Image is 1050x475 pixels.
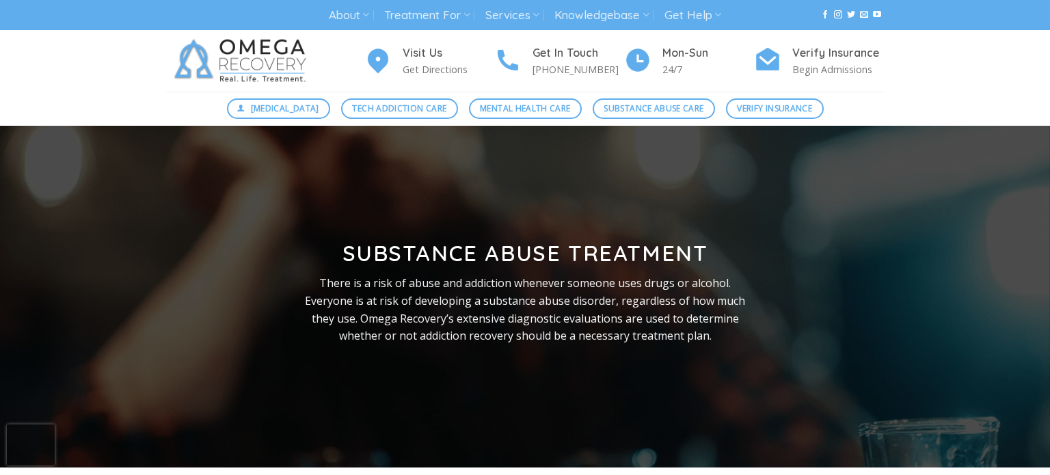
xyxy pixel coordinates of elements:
[860,10,868,20] a: Send us an email
[341,98,458,119] a: Tech Addiction Care
[485,3,539,28] a: Services
[593,98,715,119] a: Substance Abuse Care
[403,62,494,77] p: Get Directions
[737,102,812,115] span: Verify Insurance
[662,62,754,77] p: 24/7
[533,44,624,62] h4: Get In Touch
[726,98,824,119] a: Verify Insurance
[251,102,319,115] span: [MEDICAL_DATA]
[834,10,842,20] a: Follow on Instagram
[494,44,624,78] a: Get In Touch [PHONE_NUMBER]
[533,62,624,77] p: [PHONE_NUMBER]
[227,98,331,119] a: [MEDICAL_DATA]
[384,3,470,28] a: Treatment For
[664,3,721,28] a: Get Help
[554,3,649,28] a: Knowledgebase
[352,102,446,115] span: Tech Addiction Care
[662,44,754,62] h4: Mon-Sun
[847,10,855,20] a: Follow on Twitter
[754,44,884,78] a: Verify Insurance Begin Admissions
[480,102,570,115] span: Mental Health Care
[7,424,55,465] iframe: reCAPTCHA
[403,44,494,62] h4: Visit Us
[469,98,582,119] a: Mental Health Care
[329,3,369,28] a: About
[792,44,884,62] h4: Verify Insurance
[604,102,703,115] span: Substance Abuse Care
[821,10,829,20] a: Follow on Facebook
[792,62,884,77] p: Begin Admissions
[166,30,320,92] img: Omega Recovery
[873,10,881,20] a: Follow on YouTube
[304,275,746,344] p: There is a risk of abuse and addiction whenever someone uses drugs or alcohol. Everyone is at ris...
[342,239,708,267] strong: Substance Abuse Treatment
[364,44,494,78] a: Visit Us Get Directions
